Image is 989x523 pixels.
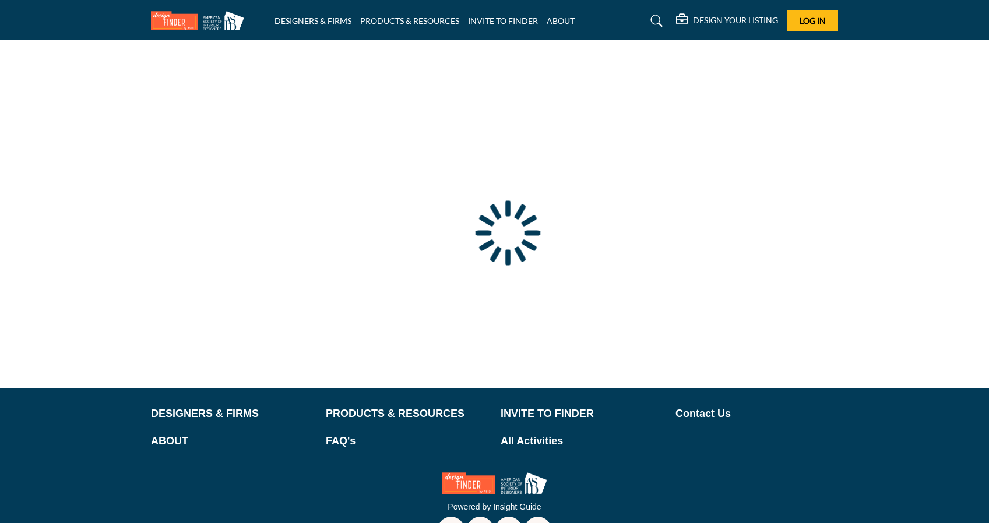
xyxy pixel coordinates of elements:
[360,16,459,26] a: PRODUCTS & RESOURCES
[693,15,778,26] h5: DESIGN YOUR LISTING
[326,406,488,422] a: PRODUCTS & RESOURCES
[547,16,575,26] a: ABOUT
[675,406,838,422] a: Contact Us
[448,502,541,511] a: Powered by Insight Guide
[151,11,250,30] img: Site Logo
[274,16,351,26] a: DESIGNERS & FIRMS
[501,433,663,449] a: All Activities
[501,406,663,422] a: INVITE TO FINDER
[151,433,314,449] a: ABOUT
[787,10,838,31] button: Log In
[800,16,826,26] span: Log In
[468,16,538,26] a: INVITE TO FINDER
[151,406,314,422] a: DESIGNERS & FIRMS
[676,14,778,28] div: DESIGN YOUR LISTING
[639,12,670,30] a: Search
[326,433,488,449] a: FAQ's
[442,472,547,494] img: No Site Logo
